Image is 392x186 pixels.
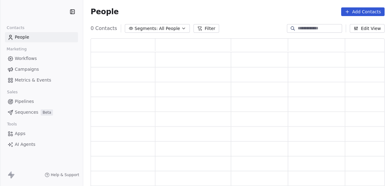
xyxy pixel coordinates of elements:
span: Help & Support [51,172,79,177]
span: Sequences [15,109,38,116]
span: Marketing [4,44,29,54]
a: People [5,32,78,42]
span: AI Agents [15,141,35,148]
span: People [15,34,29,40]
span: Campaigns [15,66,39,73]
span: Pipelines [15,98,34,105]
a: SequencesBeta [5,107,78,117]
a: Pipelines [5,96,78,107]
span: 0 Contacts [91,25,117,32]
a: AI Agents [5,139,78,150]
a: Metrics & Events [5,75,78,85]
span: Apps [15,130,26,137]
span: Workflows [15,55,37,62]
span: Tools [4,120,19,129]
a: Workflows [5,53,78,64]
button: Add Contacts [341,7,385,16]
span: All People [159,25,180,32]
a: Campaigns [5,64,78,74]
span: People [91,7,119,16]
a: Help & Support [45,172,79,177]
span: Sales [4,87,20,97]
span: Contacts [4,23,27,32]
button: Filter [194,24,219,33]
button: Edit View [350,24,385,33]
span: Metrics & Events [15,77,51,83]
a: Apps [5,129,78,139]
span: Segments: [135,25,158,32]
span: Beta [41,109,53,116]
